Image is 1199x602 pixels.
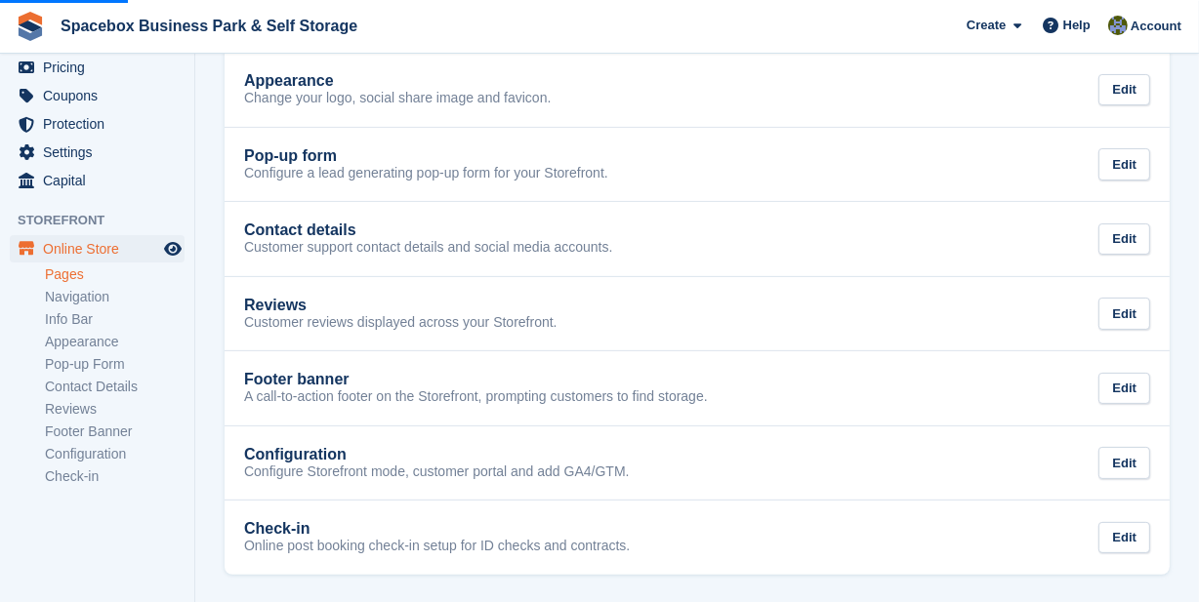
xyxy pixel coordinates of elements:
a: menu [10,167,185,194]
span: Online Store [43,235,160,262]
div: Edit [1098,148,1150,181]
div: Edit [1098,223,1150,256]
a: Contact Details [45,378,185,396]
span: Protection [43,110,160,138]
a: Check-in [45,467,185,486]
a: menu [10,139,185,166]
span: Settings [43,139,160,166]
a: Navigation [45,288,185,306]
a: Pop-up form Configure a lead generating pop-up form for your Storefront. Edit [225,128,1170,202]
p: Configure a lead generating pop-up form for your Storefront. [244,165,608,182]
a: Appearance [45,333,185,351]
a: menu [10,54,185,81]
div: Edit [1098,74,1150,106]
span: Coupons [43,82,160,109]
h2: Configuration [244,446,347,463]
span: Help [1063,16,1091,35]
a: Reviews [45,400,185,419]
span: Capital [43,167,160,194]
p: Online post booking check-in setup for ID checks and contracts. [244,538,630,555]
a: Contact details Customer support contact details and social media accounts. Edit [225,202,1170,276]
a: menu [10,110,185,138]
a: Configuration Configure Storefront mode, customer portal and add GA4/GTM. Edit [225,426,1170,501]
span: Create [967,16,1006,35]
h2: Reviews [244,297,307,314]
h2: Contact details [244,221,356,239]
p: Customer reviews displayed across your Storefront. [244,314,558,332]
h2: Footer banner [244,371,350,388]
img: sahil [1108,16,1128,35]
a: Footer banner A call-to-action footer on the Storefront, prompting customers to find storage. Edit [225,351,1170,425]
span: Storefront [18,211,194,230]
a: Preview store [161,237,185,261]
a: Info Bar [45,310,185,329]
a: Configuration [45,445,185,463]
div: Edit [1098,373,1150,405]
a: Pages [45,265,185,284]
a: Footer Banner [45,422,185,441]
p: Change your logo, social share image and favicon. [244,90,551,107]
div: Edit [1098,522,1150,554]
a: menu [10,82,185,109]
a: menu [10,235,185,262]
h2: Check-in [244,520,310,538]
h2: Pop-up form [244,147,337,165]
div: Edit [1098,447,1150,479]
span: Pricing [43,54,160,81]
p: A call-to-action footer on the Storefront, prompting customers to find storage. [244,388,708,406]
p: Customer support contact details and social media accounts. [244,239,612,257]
a: Spacebox Business Park & Self Storage [53,10,365,42]
h2: Appearance [244,72,334,90]
a: Reviews Customer reviews displayed across your Storefront. Edit [225,277,1170,351]
span: Account [1131,17,1181,36]
a: Check-in Online post booking check-in setup for ID checks and contracts. Edit [225,501,1170,575]
div: Edit [1098,298,1150,330]
a: Appearance Change your logo, social share image and favicon. Edit [225,53,1170,127]
a: Pop-up Form [45,355,185,374]
img: stora-icon-8386f47178a22dfd0bd8f6a31ec36ba5ce8667c1dd55bd0f319d3a0aa187defe.svg [16,12,45,41]
p: Configure Storefront mode, customer portal and add GA4/GTM. [244,463,630,481]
